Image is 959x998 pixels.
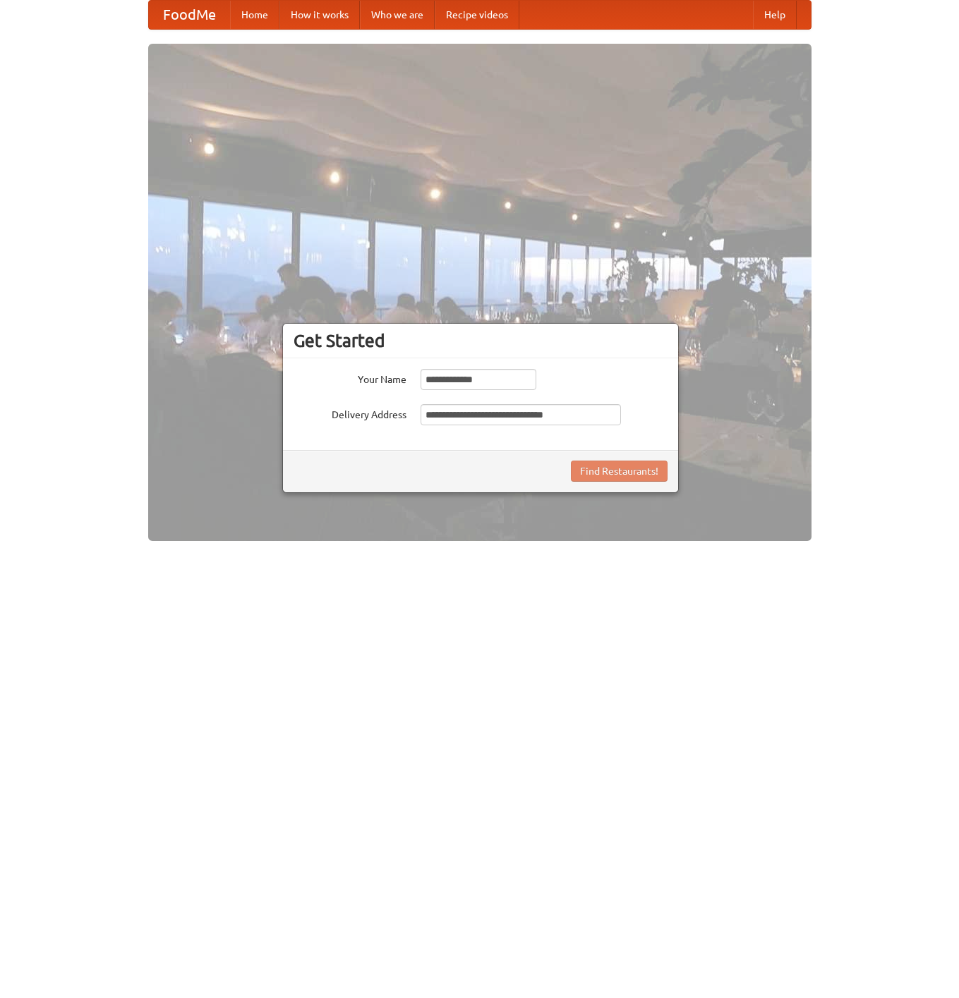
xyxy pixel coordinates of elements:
[149,1,230,29] a: FoodMe
[230,1,279,29] a: Home
[753,1,797,29] a: Help
[279,1,360,29] a: How it works
[294,404,406,422] label: Delivery Address
[571,461,668,482] button: Find Restaurants!
[294,369,406,387] label: Your Name
[294,330,668,351] h3: Get Started
[360,1,435,29] a: Who we are
[435,1,519,29] a: Recipe videos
